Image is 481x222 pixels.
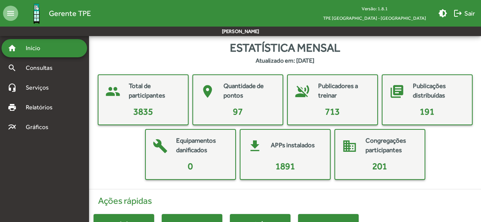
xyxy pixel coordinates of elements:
[8,83,17,92] mat-icon: headset_mic
[8,63,17,72] mat-icon: search
[3,6,18,21] mat-icon: menu
[149,135,172,157] mat-icon: build
[8,44,17,53] mat-icon: home
[453,9,462,18] mat-icon: logout
[21,44,51,53] span: Início
[133,106,153,117] span: 3835
[450,6,478,20] button: Sair
[317,4,432,13] div: Versão: 1.8.1
[244,135,266,157] mat-icon: get_app
[223,81,275,101] mat-card-title: Quantidade de pontos
[102,80,124,103] mat-icon: people
[453,6,475,20] span: Sair
[318,81,370,101] mat-card-title: Publicadores a treinar
[325,106,340,117] span: 713
[413,81,464,101] mat-card-title: Publicações distribuídas
[233,106,243,117] span: 97
[24,1,49,26] img: Logo
[18,1,91,26] a: Gerente TPE
[271,140,315,150] mat-card-title: APPs instalados
[94,195,476,206] h4: Ações rápidas
[129,81,180,101] mat-card-title: Total de participantes
[256,56,314,65] strong: Atualizado em: [DATE]
[230,39,340,56] span: Estatística mensal
[21,63,62,72] span: Consultas
[275,161,295,171] span: 1891
[291,80,314,103] mat-icon: voice_over_off
[8,123,17,132] mat-icon: multiline_chart
[188,161,193,171] span: 0
[21,103,62,112] span: Relatórios
[338,135,361,157] mat-icon: domain
[372,161,387,171] span: 201
[8,103,17,112] mat-icon: print
[386,80,408,103] mat-icon: library_books
[365,136,417,155] mat-card-title: Congregações participantes
[21,123,59,132] span: Gráficos
[176,136,228,155] mat-card-title: Equipamentos danificados
[21,83,59,92] span: Serviços
[317,13,432,23] span: TPE [GEOGRAPHIC_DATA] - [GEOGRAPHIC_DATA]
[196,80,219,103] mat-icon: place
[420,106,434,117] span: 191
[438,9,447,18] mat-icon: brightness_medium
[49,7,91,19] span: Gerente TPE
